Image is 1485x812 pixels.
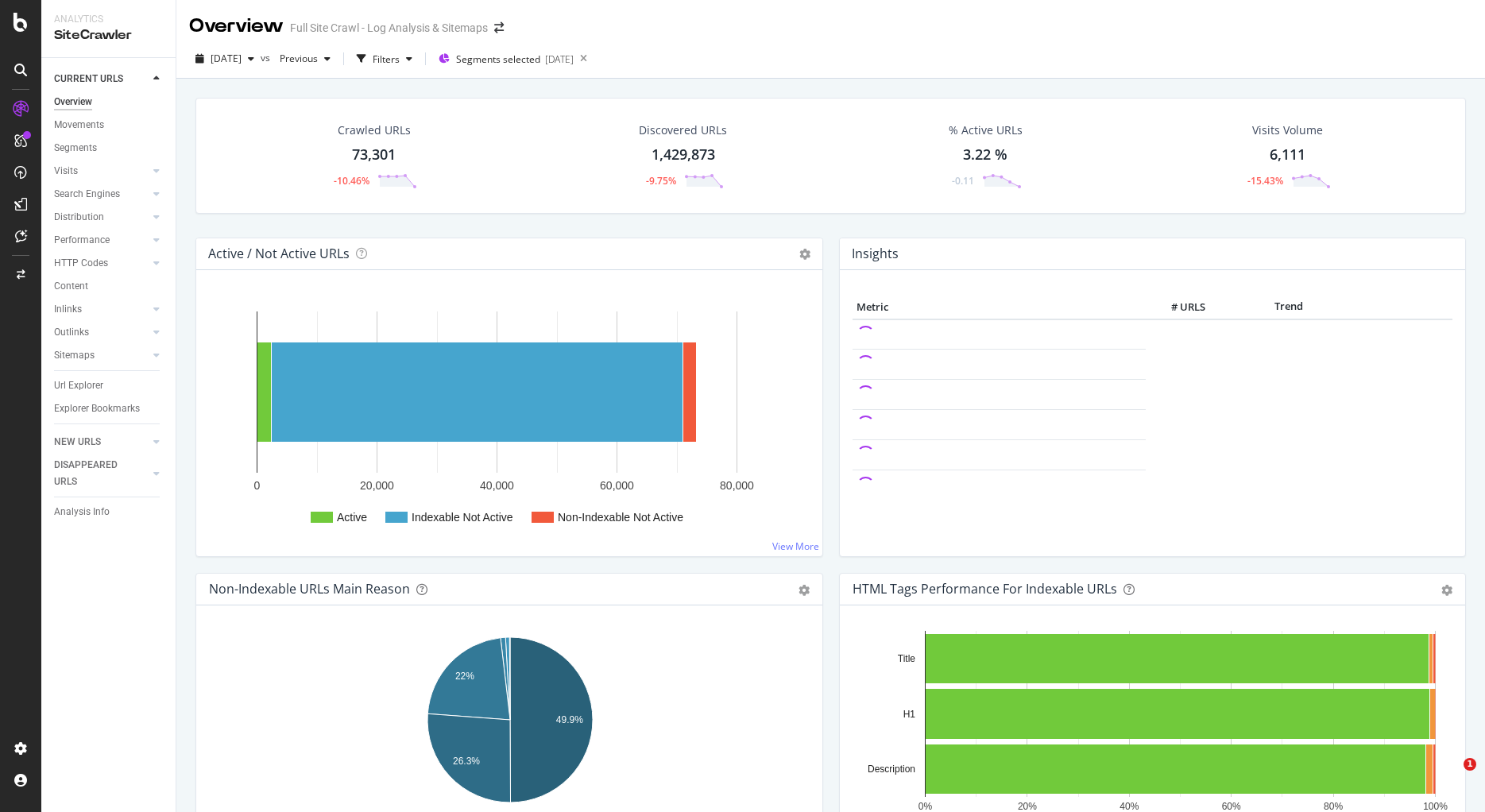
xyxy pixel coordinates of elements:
i: Options [799,249,810,260]
iframe: Intercom live chat [1431,758,1469,796]
a: Url Explorer [54,377,164,394]
div: NEW URLS [54,434,101,450]
text: 40% [1120,801,1139,812]
text: 80,000 [720,479,754,492]
div: arrow-right-arrow-left [494,22,504,33]
button: Previous [273,46,337,72]
div: -15.43% [1247,174,1283,188]
div: 73,301 [352,145,396,165]
div: Distribution [54,209,104,226]
div: Overview [189,13,284,40]
div: Outlinks [54,324,89,341]
text: 40,000 [480,479,514,492]
div: CURRENT URLS [54,71,123,87]
a: Overview [54,94,164,110]
text: 80% [1324,801,1343,812]
div: Url Explorer [54,377,103,394]
h4: Active / Not Active URLs [208,243,350,265]
div: Segments [54,140,97,157]
a: Movements [54,117,164,133]
div: HTTP Codes [54,255,108,272]
th: Trend [1209,296,1369,319]
div: Analytics [54,13,163,26]
div: Non-Indexable URLs Main Reason [209,581,410,597]
span: Previous [273,52,318,65]
div: HTML Tags Performance for Indexable URLs [853,581,1117,597]
text: Indexable Not Active [412,511,513,524]
div: Filters [373,52,400,66]
div: Movements [54,117,104,133]
div: [DATE] [545,52,574,66]
text: 22% [455,671,474,682]
a: HTTP Codes [54,255,149,272]
div: -0.11 [952,174,974,188]
button: Filters [350,46,419,72]
a: View More [772,539,819,553]
text: 0 [254,479,261,492]
div: Analysis Info [54,504,110,520]
th: Metric [853,296,1146,319]
div: 6,111 [1270,145,1305,165]
a: Search Engines [54,186,149,203]
text: H1 [903,709,915,720]
a: Content [54,278,164,295]
text: 26.3% [453,755,480,766]
div: gear [799,585,810,596]
div: SiteCrawler [54,26,163,44]
span: 1 [1464,758,1476,771]
a: Segments [54,140,164,157]
span: 2025 Sep. 25th [211,52,242,65]
text: 20,000 [360,479,394,492]
text: 0% [918,801,932,812]
a: Analysis Info [54,504,164,520]
a: Performance [54,232,149,249]
div: -9.75% [646,174,676,188]
text: Title [897,653,915,664]
text: 20% [1017,801,1036,812]
text: 100% [1423,801,1448,812]
div: -10.46% [334,174,369,188]
div: Visits Volume [1252,122,1323,138]
button: [DATE] [189,46,261,72]
a: Explorer Bookmarks [54,400,164,417]
text: 60% [1221,801,1240,812]
div: Performance [54,232,110,249]
a: Distribution [54,209,149,226]
a: CURRENT URLS [54,71,149,87]
div: 1,429,873 [652,145,715,165]
a: DISAPPEARED URLS [54,457,149,490]
a: Visits [54,163,149,180]
div: Explorer Bookmarks [54,400,140,417]
span: Segments selected [456,52,540,66]
div: Crawled URLs [338,122,411,138]
span: vs [261,51,273,64]
div: Sitemaps [54,347,95,364]
div: DISAPPEARED URLS [54,457,134,490]
text: Non-Indexable Not Active [558,511,683,524]
div: Content [54,278,88,295]
div: gear [1441,585,1452,596]
h4: Insights [852,243,899,265]
div: 3.22 % [963,145,1007,165]
th: # URLS [1146,296,1209,319]
a: Sitemaps [54,347,149,364]
div: Discovered URLs [639,122,727,138]
div: Search Engines [54,186,120,203]
text: Description [867,764,915,775]
div: % Active URLs [949,122,1023,138]
div: Visits [54,163,78,180]
text: 60,000 [600,479,634,492]
a: Outlinks [54,324,149,341]
div: Full Site Crawl - Log Analysis & Sitemaps [290,20,488,36]
svg: A chart. [209,296,810,543]
text: Active [337,511,367,524]
text: 49.9% [556,714,583,725]
div: Inlinks [54,301,82,318]
a: Inlinks [54,301,149,318]
a: NEW URLS [54,434,149,450]
div: Overview [54,94,92,110]
button: Segments selected[DATE] [432,46,574,72]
